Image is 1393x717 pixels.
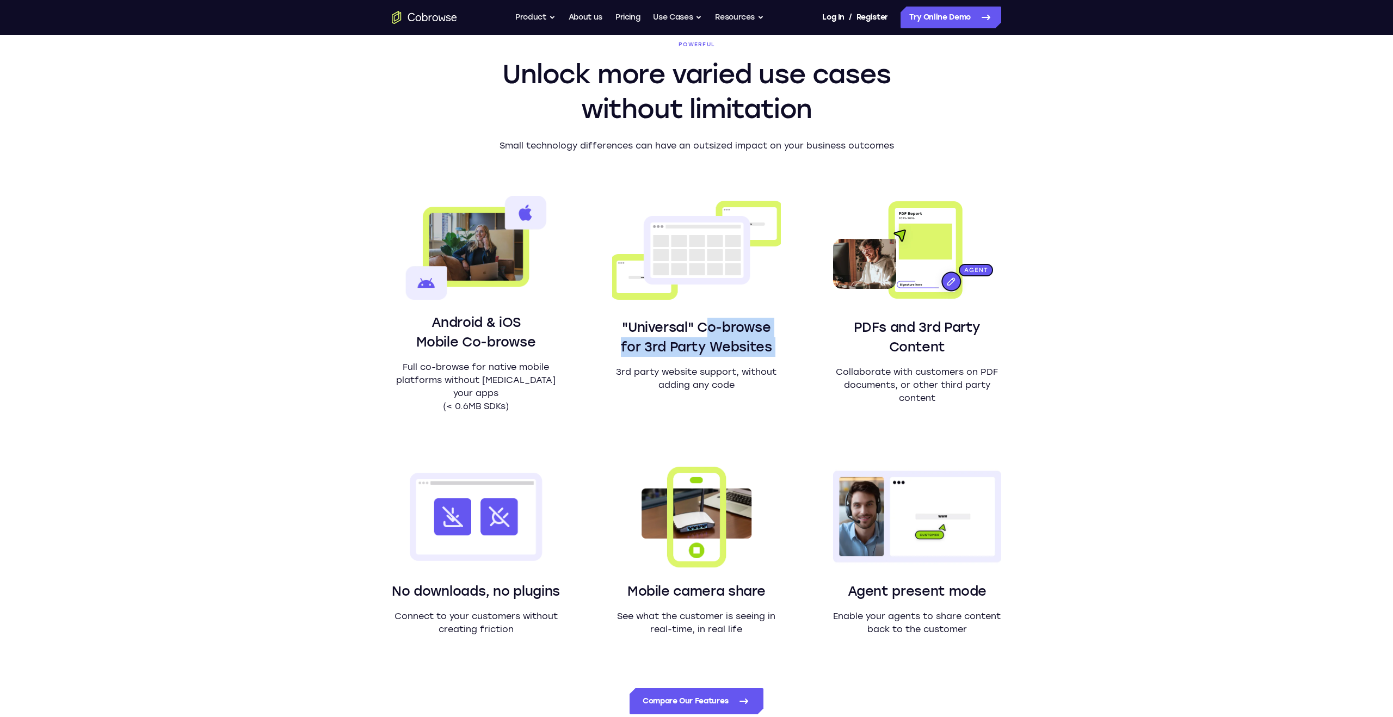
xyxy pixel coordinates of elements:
a: Register [856,7,888,28]
h3: Agent present mode [833,582,1001,601]
p: Collaborate with customers on PDF documents, or other third party content [833,366,1001,405]
img: A browser window with two icons crossed out: download and plugin [392,465,560,568]
p: 3rd party website support, without adding any code [612,366,780,392]
button: Resources [715,7,764,28]
button: Product [515,7,556,28]
p: Enable your agents to share content back to the customer [833,610,1001,636]
p: See what the customer is seeing in real-time, in real life [612,610,780,636]
p: Full co-browse for native mobile platforms without [MEDICAL_DATA] your apps (< 0.6MB SDKs) [392,361,560,413]
img: Three desktop app windows [612,196,780,305]
h3: No downloads, no plugins [392,582,560,601]
img: An agent to the left presenting their screen to a customer [833,465,1001,568]
a: Log In [822,7,844,28]
button: Use Cases [653,7,702,28]
a: Go to the home page [392,11,457,24]
span: / [849,11,852,24]
p: Small technology differences can have an outsized impact on your business outcomes [488,139,905,152]
a: Compare Our Features [630,688,763,714]
img: A co-browing session where a PDF is being annotated [833,196,1001,305]
a: About us [569,7,602,28]
h3: PDFs and 3rd Party Content [833,318,1001,357]
h2: Unlock more varied use cases without limitation [488,57,905,126]
h3: "Universal" Co-browse for 3rd Party Websites [612,318,780,357]
a: Pricing [615,7,640,28]
span: Powerful [488,41,905,48]
img: A woman with a laptop talking on the phone [392,196,560,300]
a: Try Online Demo [901,7,1001,28]
p: Connect to your customers without creating friction [392,610,560,636]
h3: Android & iOS Mobile Co-browse [392,313,560,352]
img: An image representation of a mobile phone capturing video from its camera [612,465,780,568]
h3: Mobile camera share [612,582,780,601]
